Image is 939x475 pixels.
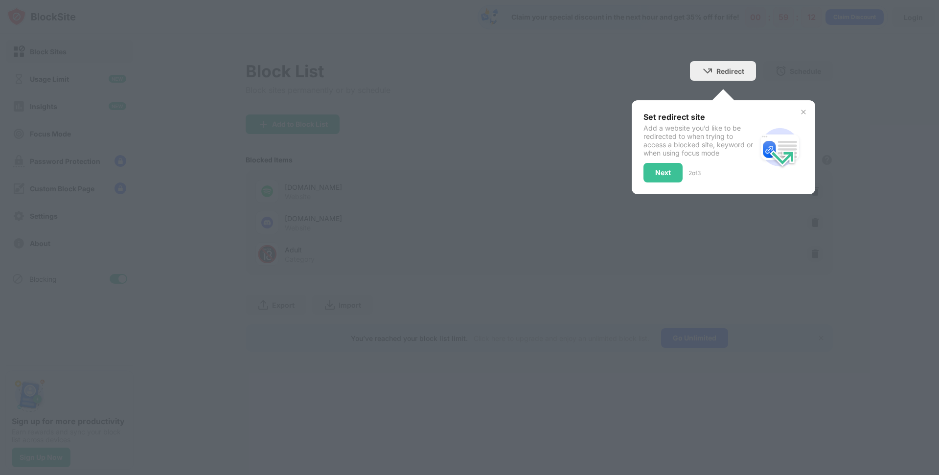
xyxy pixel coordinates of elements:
img: x-button.svg [800,108,807,116]
div: Set redirect site [643,112,756,122]
div: 2 of 3 [688,169,701,177]
img: redirect.svg [756,124,803,171]
div: Redirect [716,67,744,75]
div: Next [655,169,671,177]
div: Add a website you’d like to be redirected to when trying to access a blocked site, keyword or whe... [643,124,756,157]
